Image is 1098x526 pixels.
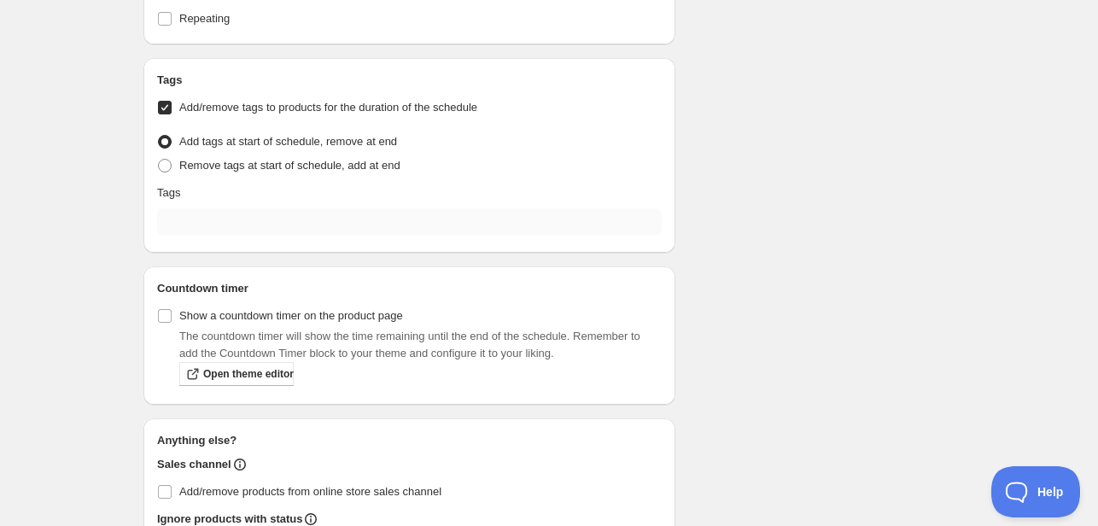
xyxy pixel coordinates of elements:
span: Remove tags at start of schedule, add at end [179,159,400,172]
span: Add/remove products from online store sales channel [179,485,441,498]
span: Add/remove tags to products for the duration of the schedule [179,101,477,114]
iframe: Toggle Customer Support [991,466,1081,517]
span: Add tags at start of schedule, remove at end [179,135,397,148]
h2: Anything else? [157,432,662,449]
a: Open theme editor [179,362,294,386]
span: Open theme editor [203,367,294,381]
p: Tags [157,184,180,202]
h2: Sales channel [157,456,231,473]
span: Repeating [179,12,230,25]
span: Show a countdown timer on the product page [179,309,403,322]
h2: Countdown timer [157,280,662,297]
h2: Tags [157,72,662,89]
p: The countdown timer will show the time remaining until the end of the schedule. Remember to add t... [179,328,662,362]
